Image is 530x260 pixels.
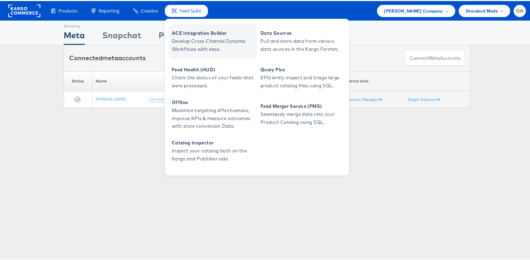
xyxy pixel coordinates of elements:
[257,96,346,131] a: Feed Merger Service (FMS) Seamlessly merge data into your Product Catalog using SQL.
[172,105,255,129] span: Maximize targeting effectiveness, improve KPIs & measure outcomes with store conversion Data.
[168,60,257,94] a: Feed Health (HUD) Check the status of your feeds that were processed.
[260,36,344,52] span: Pull and store data from various data sources in the Kargo Format.
[172,36,255,52] span: Develop Cross-Channel Dynamic Workflows with ease.
[172,146,255,162] span: Inspect your catalog both on the Kargo and Publisher side.
[64,70,92,90] th: Status
[260,28,344,36] span: Data Sources
[172,28,255,36] span: ACE Integration Builder
[172,65,255,73] span: Feed Health (HUD)
[466,6,498,14] span: Standard Mode
[102,53,118,61] span: meta
[99,7,119,13] span: Reporting
[428,54,440,61] span: meta
[408,96,440,101] a: Graph Explorer
[168,133,257,167] a: Catalog Inspector Inspect your catalog both on the Kargo and Publisher side.
[168,23,257,58] a: ACE Integration Builder Develop Cross-Channel Dynamic Workflows with ease.
[405,49,465,65] button: ConnectmetaAccounts
[257,60,346,94] a: Query Plus Efficiently inspect and triage large product catalog files using SQL.
[64,20,85,28] div: Showing
[257,23,346,58] a: Data Sources Pull and store data from various data sources in the Kargo Format.
[516,8,523,12] span: GA
[260,65,344,73] span: Query Plus
[96,95,126,101] a: [PERSON_NAME]
[92,70,169,90] th: Name
[58,7,77,13] span: Products
[149,95,166,101] a: (rename)
[102,28,141,44] div: Snapchat
[260,109,344,125] span: Seamlessly merge data into your Product Catalog using SQL.
[172,97,255,105] span: Offline
[384,6,443,14] span: [PERSON_NAME] Company
[260,101,344,109] span: Feed Merger Service (FMS)
[260,73,344,89] span: Efficiently inspect and triage large product catalog files using SQL.
[179,7,201,13] span: Feed Suite
[168,96,257,131] a: Offline Maximize targeting effectiveness, improve KPIs & measure outcomes with store conversion D...
[159,28,195,44] div: Pinterest
[141,7,158,13] span: Creative
[344,96,382,101] a: Business Manager
[172,138,255,146] span: Catalog Inspector
[69,53,146,62] div: Connected accounts
[172,73,255,89] span: Check the status of your feeds that were processed.
[64,28,85,44] div: Meta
